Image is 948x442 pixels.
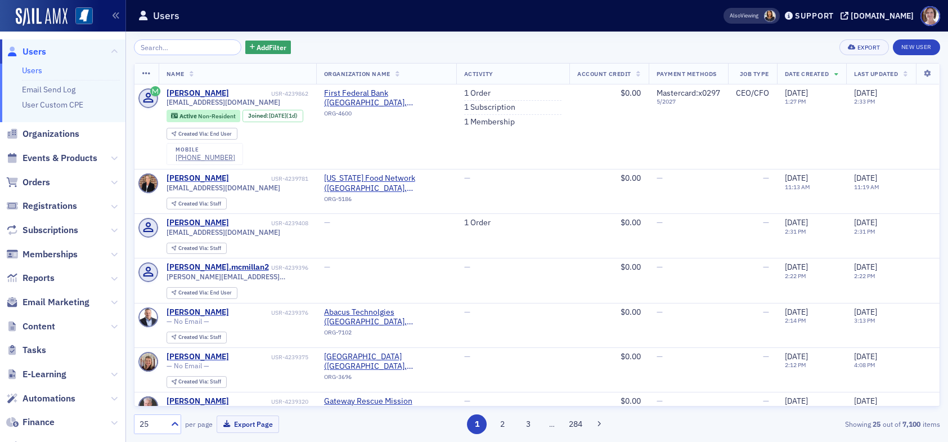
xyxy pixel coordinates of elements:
[23,224,78,236] span: Subscriptions
[324,307,448,327] span: Abacus Technolgies (Birmingham, AL)
[893,39,940,55] a: New User
[621,173,641,183] span: $0.00
[565,414,585,434] button: 284
[857,44,880,51] div: Export
[6,320,55,333] a: Content
[167,307,229,318] div: [PERSON_NAME]
[6,416,55,428] a: Finance
[657,262,663,272] span: —
[217,416,279,433] button: Export Page
[785,361,806,369] time: 2:12 PM
[167,262,269,273] a: [PERSON_NAME].mcmillan2
[854,97,875,105] time: 2:33 PM
[178,379,221,385] div: Staff
[657,173,663,183] span: —
[23,152,97,164] span: Events & Products
[785,351,808,361] span: [DATE]
[6,392,75,405] a: Automations
[871,419,883,429] strong: 25
[785,97,806,105] time: 1:27 PM
[577,70,631,78] span: Account Credit
[730,12,740,19] div: Also
[68,7,93,26] a: View Homepage
[178,200,210,207] span: Created Via :
[231,220,308,227] div: USR-4239408
[6,46,46,58] a: Users
[167,88,229,99] a: [PERSON_NAME]
[657,396,663,406] span: —
[785,88,808,98] span: [DATE]
[23,248,78,261] span: Memberships
[854,88,877,98] span: [DATE]
[23,200,77,212] span: Registrations
[785,227,806,235] time: 2:31 PM
[763,307,769,317] span: —
[6,128,79,140] a: Organizations
[6,272,55,284] a: Reports
[621,262,641,272] span: $0.00
[248,112,269,119] span: Joined :
[23,344,46,356] span: Tasks
[23,392,75,405] span: Automations
[324,262,330,272] span: —
[324,217,330,227] span: —
[763,262,769,272] span: —
[178,290,232,296] div: End User
[198,112,236,120] span: Non-Resident
[6,224,78,236] a: Subscriptions
[231,354,308,361] div: USR-4239375
[257,42,286,52] span: Add Filter
[920,6,940,26] span: Profile
[231,175,308,182] div: USR-4239781
[23,416,55,428] span: Finance
[621,307,641,317] span: $0.00
[167,70,185,78] span: Name
[464,88,491,99] a: 1 Order
[167,352,229,362] a: [PERSON_NAME]
[493,414,513,434] button: 2
[269,112,298,119] div: (1d)
[324,173,448,193] a: [US_STATE] Food Network ([GEOGRAPHIC_DATA], [GEOGRAPHIC_DATA])
[324,396,448,416] span: Gateway Rescue Mission (Jackson, MS)
[901,419,923,429] strong: 7,100
[621,217,641,227] span: $0.00
[167,396,229,407] a: [PERSON_NAME]
[854,217,877,227] span: [DATE]
[763,351,769,361] span: —
[178,244,210,252] span: Created Via :
[621,396,641,406] span: $0.00
[167,361,209,370] span: — No Email —
[22,65,42,75] a: Users
[785,405,810,413] time: 11:53 AM
[23,46,46,58] span: Users
[167,218,229,228] a: [PERSON_NAME]
[851,11,914,21] div: [DOMAIN_NAME]
[621,351,641,361] span: $0.00
[6,368,66,381] a: E-Learning
[167,110,241,122] div: Active: Active: Non-Resident
[6,344,46,356] a: Tasks
[464,307,470,317] span: —
[324,195,448,207] div: ORG-5186
[167,173,229,184] a: [PERSON_NAME]
[167,128,237,140] div: Created Via: End User
[763,173,769,183] span: —
[785,70,829,78] span: Date Created
[324,110,448,121] div: ORG-4600
[785,183,810,191] time: 11:13 AM
[464,351,470,361] span: —
[785,217,808,227] span: [DATE]
[854,396,877,406] span: [DATE]
[518,414,538,434] button: 3
[134,39,241,55] input: Search…
[178,333,210,341] span: Created Via :
[167,376,227,388] div: Created Via: Staff
[178,245,221,252] div: Staff
[23,368,66,381] span: E-Learning
[231,90,308,97] div: USR-4239862
[176,153,235,162] div: [PHONE_NUMBER]
[171,112,235,119] a: Active Non-Resident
